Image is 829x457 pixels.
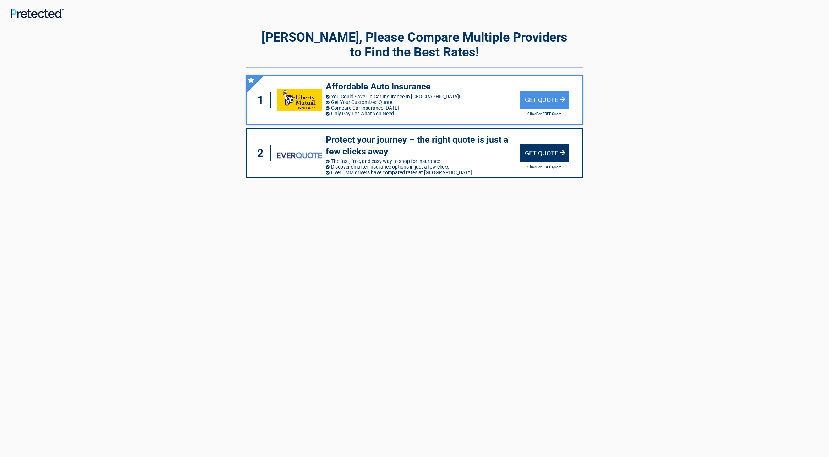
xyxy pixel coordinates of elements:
[520,112,569,116] h2: Click For FREE Quote
[326,99,520,105] li: Get Your Customized Quote
[326,170,520,175] li: Over 1MM drivers have compared rates at [GEOGRAPHIC_DATA]
[277,152,322,158] img: everquote's logo
[520,91,569,109] div: Get Quote
[520,144,569,162] div: Get Quote
[277,89,322,111] img: libertymutual's logo
[326,164,520,170] li: Discover smarter insurance options in just a few clicks
[326,111,520,116] li: Only Pay For What You Need
[326,134,520,157] h3: Protect your journey – the right quote is just a few clicks away
[254,92,271,108] div: 1
[254,145,271,161] div: 2
[246,30,583,60] h2: [PERSON_NAME], Please Compare Multiple Providers to Find the Best Rates!
[326,105,520,111] li: Compare Car Insurance [DATE]
[520,165,569,169] h2: Click For FREE Quote
[11,9,64,18] img: Main Logo
[326,81,520,93] h3: Affordable Auto Insurance
[326,158,520,164] li: The fast, free, and easy way to shop for insurance
[326,94,520,99] li: You Could Save On Car Insurance In [GEOGRAPHIC_DATA]!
